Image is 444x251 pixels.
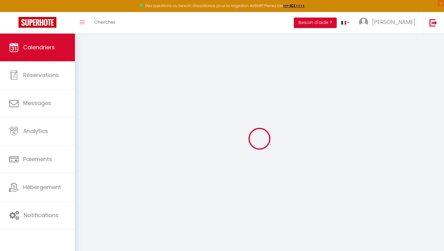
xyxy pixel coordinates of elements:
[23,155,52,163] span: Paiements
[294,18,337,28] button: Besoin d'aide ?
[354,12,423,34] a: ... [PERSON_NAME]
[23,99,51,107] span: Messages
[94,19,115,25] span: Chercher
[24,211,59,219] span: Notifications
[23,43,55,51] span: Calendriers
[430,19,437,26] img: logout
[23,71,59,79] span: Réservations
[23,183,61,191] span: Hébergement
[89,12,120,34] a: Chercher
[23,127,48,135] span: Analytics
[283,3,305,8] a: >>> ICI <<<<
[359,18,368,27] img: ...
[372,18,415,26] span: [PERSON_NAME]
[18,17,56,28] img: Super Booking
